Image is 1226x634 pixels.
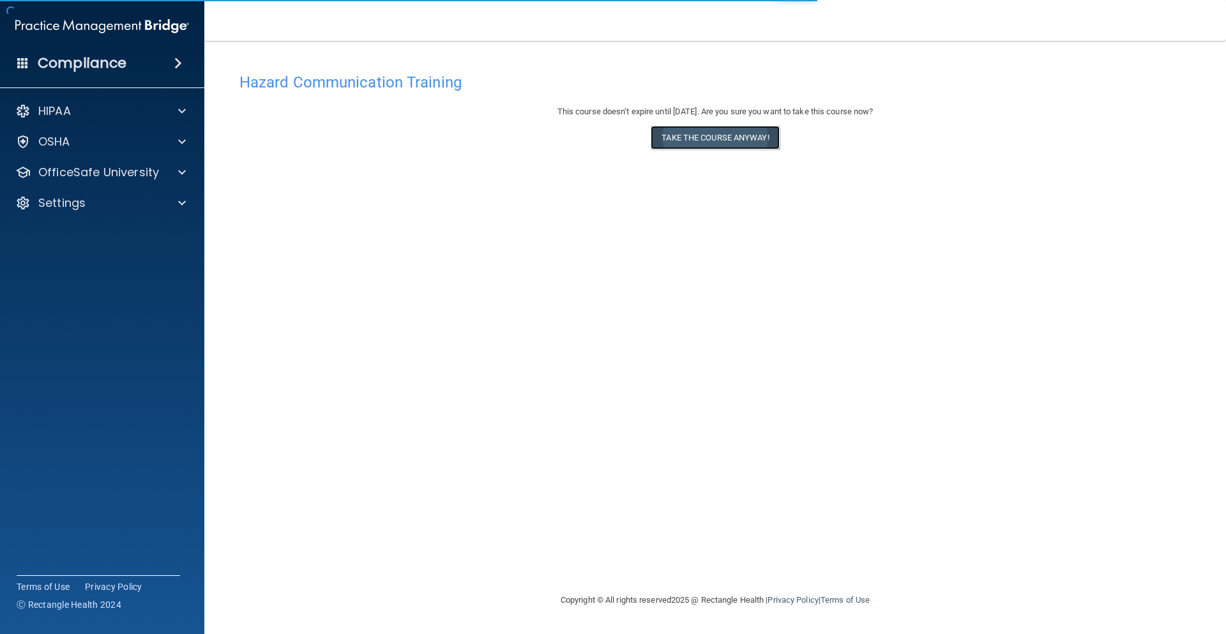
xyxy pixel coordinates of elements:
p: OfficeSafe University [38,165,159,180]
p: Settings [38,195,86,211]
div: This course doesn’t expire until [DATE]. Are you sure you want to take this course now? [239,104,1191,119]
h4: Hazard Communication Training [239,74,1191,91]
a: Terms of Use [17,580,70,593]
div: Copyright © All rights reserved 2025 @ Rectangle Health | | [482,580,948,621]
a: OSHA [15,134,186,149]
iframe: Drift Widget Chat Controller [1005,543,1211,594]
span: Ⓒ Rectangle Health 2024 [17,598,121,611]
a: HIPAA [15,103,186,119]
p: OSHA [38,134,70,149]
a: Privacy Policy [768,595,818,605]
img: PMB logo [15,13,189,39]
a: Settings [15,195,186,211]
h4: Compliance [38,54,126,72]
a: Privacy Policy [85,580,142,593]
a: Terms of Use [821,595,870,605]
button: Take the course anyway! [651,126,779,149]
a: OfficeSafe University [15,165,186,180]
p: HIPAA [38,103,71,119]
